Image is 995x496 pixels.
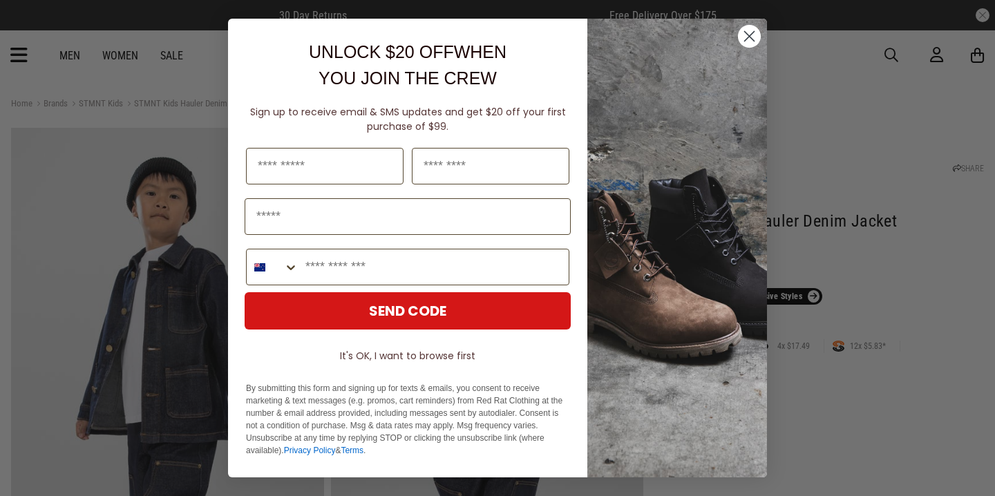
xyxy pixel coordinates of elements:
[341,446,363,455] a: Terms
[11,6,53,47] button: Open LiveChat chat widget
[454,42,506,61] span: WHEN
[245,343,571,368] button: It's OK, I want to browse first
[309,42,454,61] span: UNLOCK $20 OFF
[254,262,265,273] img: New Zealand
[247,249,298,285] button: Search Countries
[284,446,336,455] a: Privacy Policy
[246,148,404,184] input: First Name
[319,68,497,88] span: YOU JOIN THE CREW
[245,292,571,330] button: SEND CODE
[246,382,569,457] p: By submitting this form and signing up for texts & emails, you consent to receive marketing & tex...
[587,19,767,477] img: f7662613-148e-4c88-9575-6c6b5b55a647.jpeg
[250,105,566,133] span: Sign up to receive email & SMS updates and get $20 off your first purchase of $99.
[737,24,761,48] button: Close dialog
[245,198,571,235] input: Email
